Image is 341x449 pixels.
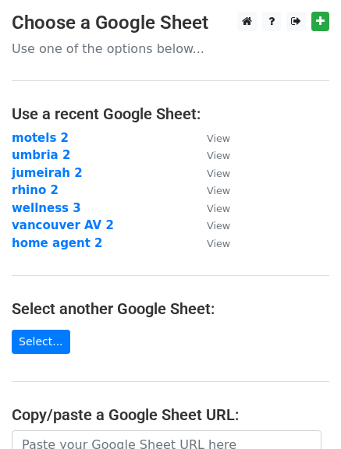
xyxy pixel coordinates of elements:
[207,220,230,232] small: View
[191,131,230,145] a: View
[12,201,81,215] a: wellness 3
[12,41,329,57] p: Use one of the options below...
[191,166,230,180] a: View
[12,236,103,250] a: home agent 2
[12,131,69,145] a: motels 2
[12,299,329,318] h4: Select another Google Sheet:
[12,12,329,34] h3: Choose a Google Sheet
[207,133,230,144] small: View
[12,218,114,232] a: vancouver AV 2
[191,148,230,162] a: View
[207,168,230,179] small: View
[12,405,329,424] h4: Copy/paste a Google Sheet URL:
[191,236,230,250] a: View
[12,183,59,197] a: rhino 2
[207,185,230,196] small: View
[191,218,230,232] a: View
[191,201,230,215] a: View
[12,148,70,162] a: umbria 2
[207,238,230,249] small: View
[207,150,230,161] small: View
[263,374,341,449] iframe: Chat Widget
[12,104,329,123] h4: Use a recent Google Sheet:
[207,203,230,214] small: View
[191,183,230,197] a: View
[12,330,70,354] a: Select...
[12,166,83,180] a: jumeirah 2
